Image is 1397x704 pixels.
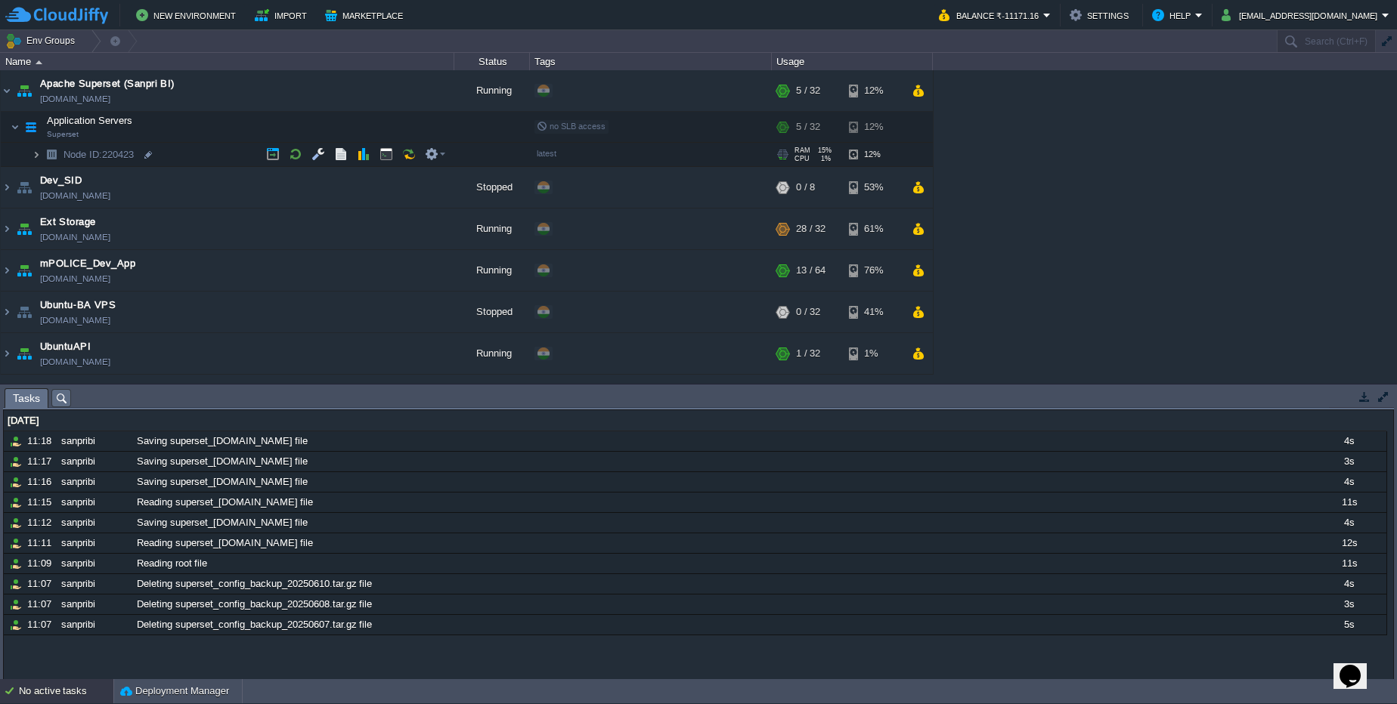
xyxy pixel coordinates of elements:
div: Stopped [454,292,530,332]
div: 12% [849,112,898,142]
div: sanpribi [57,513,132,533]
img: AMDAwAAAACH5BAEAAAAALAAAAAABAAEAAAICRAEAOw== [1,292,13,332]
img: CloudJiffy [5,6,108,25]
button: Import [255,6,311,24]
div: Running [454,333,530,374]
img: AMDAwAAAACH5BAEAAAAALAAAAAABAAEAAAICRAEAOw== [14,70,35,111]
img: AMDAwAAAACH5BAEAAAAALAAAAAABAAEAAAICRAEAOw== [36,60,42,64]
span: no SLB access [537,122,606,131]
div: 4s [1312,431,1386,451]
span: 15% [816,147,832,154]
div: sanpribi [57,431,132,451]
div: 11:07 [27,594,56,614]
a: Node ID:220423 [62,148,136,161]
div: Name [2,53,454,70]
button: Deployment Manager [120,684,229,699]
div: sanpribi [57,615,132,635]
button: Help [1152,6,1195,24]
div: 11:18 [27,431,56,451]
div: 28 / 32 [796,208,825,249]
span: Saving superset_[DOMAIN_NAME] file [137,434,308,448]
div: 0 / 8 [796,167,815,208]
img: AMDAwAAAACH5BAEAAAAALAAAAAABAAEAAAICRAEAOw== [1,70,13,111]
span: CPU [795,155,810,162]
div: 4s [1312,574,1386,594]
a: [DOMAIN_NAME] [40,188,110,203]
button: Env Groups [5,30,80,51]
div: Running [454,70,530,111]
span: Superset [47,130,79,139]
div: 5s [1312,615,1386,635]
div: sanpribi [57,554,132,573]
div: 11:12 [27,513,56,533]
div: 11:17 [27,452,56,471]
div: 11:15 [27,492,56,512]
span: Dev_SID [40,173,82,188]
a: Ext Storage [40,215,96,230]
img: AMDAwAAAACH5BAEAAAAALAAAAAABAAEAAAICRAEAOw== [14,250,35,291]
span: Reading superset_[DOMAIN_NAME] file [137,496,313,509]
span: [DOMAIN_NAME] [40,354,110,369]
div: 12% [849,143,898,166]
div: 4s [1312,472,1386,492]
button: Settings [1070,6,1133,24]
span: Saving superset_[DOMAIN_NAME] file [137,475,308,489]
div: sanpribi [57,574,132,594]
a: Ubuntu-BA VPS [40,298,116,313]
a: [DOMAIN_NAME] [40,271,110,286]
div: sanpribi [57,492,132,512]
div: 11:07 [27,574,56,594]
div: Tags [531,53,771,70]
span: RAM [795,147,810,154]
button: Marketplace [325,6,407,24]
img: AMDAwAAAACH5BAEAAAAALAAAAAABAAEAAAICRAEAOw== [1,167,13,208]
div: 3s [1312,594,1386,614]
span: [DOMAIN_NAME] [40,313,110,328]
div: 11:16 [27,472,56,492]
button: [EMAIL_ADDRESS][DOMAIN_NAME] [1222,6,1382,24]
div: 3s [1312,452,1386,471]
span: 1% [816,155,831,162]
img: AMDAwAAAACH5BAEAAAAALAAAAAABAAEAAAICRAEAOw== [20,112,42,142]
div: 41% [849,292,898,332]
span: Saving superset_[DOMAIN_NAME] file [137,455,308,468]
div: sanpribi [57,452,132,471]
div: 12s [1312,533,1386,553]
img: AMDAwAAAACH5BAEAAAAALAAAAAABAAEAAAICRAEAOw== [32,143,41,166]
div: 11s [1312,492,1386,512]
img: AMDAwAAAACH5BAEAAAAALAAAAAABAAEAAAICRAEAOw== [14,292,35,332]
div: 4s [1312,513,1386,533]
a: Apache Superset (Sanpri BI) [40,76,175,91]
div: 5 / 32 [796,70,820,111]
span: 220423 [62,148,136,161]
span: Deleting superset_config_backup_20250608.tar.gz file [137,597,372,611]
div: 13 / 64 [796,250,825,291]
iframe: chat widget [1333,644,1382,689]
div: 12% [849,70,898,111]
div: 1 / 32 [796,333,820,374]
img: AMDAwAAAACH5BAEAAAAALAAAAAABAAEAAAICRAEAOw== [41,143,62,166]
div: Status [455,53,529,70]
a: mPOLICE_Dev_App [40,256,135,271]
img: AMDAwAAAACH5BAEAAAAALAAAAAABAAEAAAICRAEAOw== [1,250,13,291]
div: 1% [849,333,898,374]
img: AMDAwAAAACH5BAEAAAAALAAAAAABAAEAAAICRAEAOw== [14,167,35,208]
div: 11s [1312,554,1386,573]
a: Application ServersSuperset [45,115,135,126]
a: [DOMAIN_NAME] [40,91,110,107]
span: Reading root file [137,557,207,570]
div: 0 / 32 [796,292,820,332]
div: sanpribi [57,533,132,553]
button: Balance ₹-11171.16 [939,6,1043,24]
span: Deleting superset_config_backup_20250607.tar.gz file [137,618,372,631]
div: Running [454,208,530,249]
div: 11:11 [27,533,56,553]
img: AMDAwAAAACH5BAEAAAAALAAAAAABAAEAAAICRAEAOw== [11,112,20,142]
div: Running [454,250,530,291]
span: Application Servers [45,114,135,127]
span: Saving superset_[DOMAIN_NAME] file [137,516,308,530]
div: [DATE] [4,411,1386,431]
